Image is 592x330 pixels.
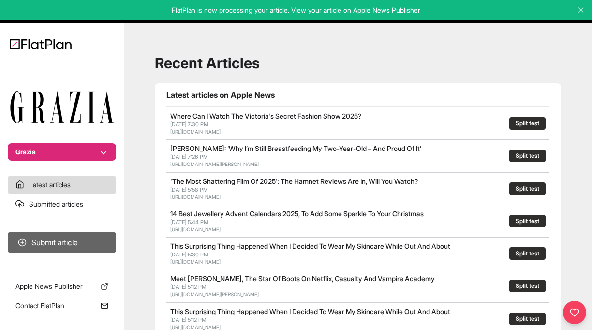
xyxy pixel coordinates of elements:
a: Where Can I Watch The Victoria's Secret Fashion Show 2025? [170,112,362,120]
span: [DATE] 5:30 PM [170,251,208,258]
button: Split test [509,117,546,130]
h1: Latest articles on Apple News [166,89,549,101]
button: Split test [509,280,546,292]
a: [URL][DOMAIN_NAME] [170,194,221,200]
button: Split test [509,182,546,195]
a: 'The Most Shattering Film Of 2025': The Hamnet Reviews Are In, Will You Watch? [170,177,418,185]
span: [DATE] 5:12 PM [170,316,207,323]
img: Logo [10,39,72,49]
a: Apple News Publisher [8,278,116,295]
a: Latest articles [8,176,116,194]
h1: Recent Articles [155,54,561,72]
a: Meet [PERSON_NAME], The Star Of Boots On Netflix, Casualty And Vampire Academy [170,274,435,283]
span: [DATE] 7:30 PM [170,121,208,128]
button: Split test [509,150,546,162]
a: [URL][DOMAIN_NAME] [170,129,221,135]
span: [DATE] 5:44 PM [170,219,208,225]
p: FlatPlan is now processing your article. View your article on Apple News Publisher [7,5,585,15]
span: [DATE] 5:12 PM [170,284,207,290]
button: Split test [509,215,546,227]
a: [URL][DOMAIN_NAME] [170,324,221,330]
a: [URL][DOMAIN_NAME][PERSON_NAME] [170,161,259,167]
a: [URL][DOMAIN_NAME][PERSON_NAME] [170,291,259,297]
img: Publication Logo [10,91,114,124]
a: [URL][DOMAIN_NAME] [170,259,221,265]
span: [DATE] 5:58 PM [170,186,208,193]
a: Contact FlatPlan [8,297,116,315]
button: Split test [509,313,546,325]
button: Grazia [8,143,116,161]
span: [DATE] 7:26 PM [170,153,208,160]
a: 14 Best Jewellery Advent Calendars 2025, To Add Some Sparkle To Your Christmas [170,210,424,218]
a: This Surprising Thing Happened When I Decided To Wear My Skincare While Out And About [170,307,450,315]
a: [URL][DOMAIN_NAME] [170,226,221,232]
a: This Surprising Thing Happened When I Decided To Wear My Skincare While Out And About [170,242,450,250]
a: Submitted articles [8,195,116,213]
button: Submit article [8,232,116,253]
a: [PERSON_NAME]: ‘Why I’m Still Breastfeeding My Two-Year-Old – And Proud Of It’ [170,144,421,152]
button: Split test [509,247,546,260]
